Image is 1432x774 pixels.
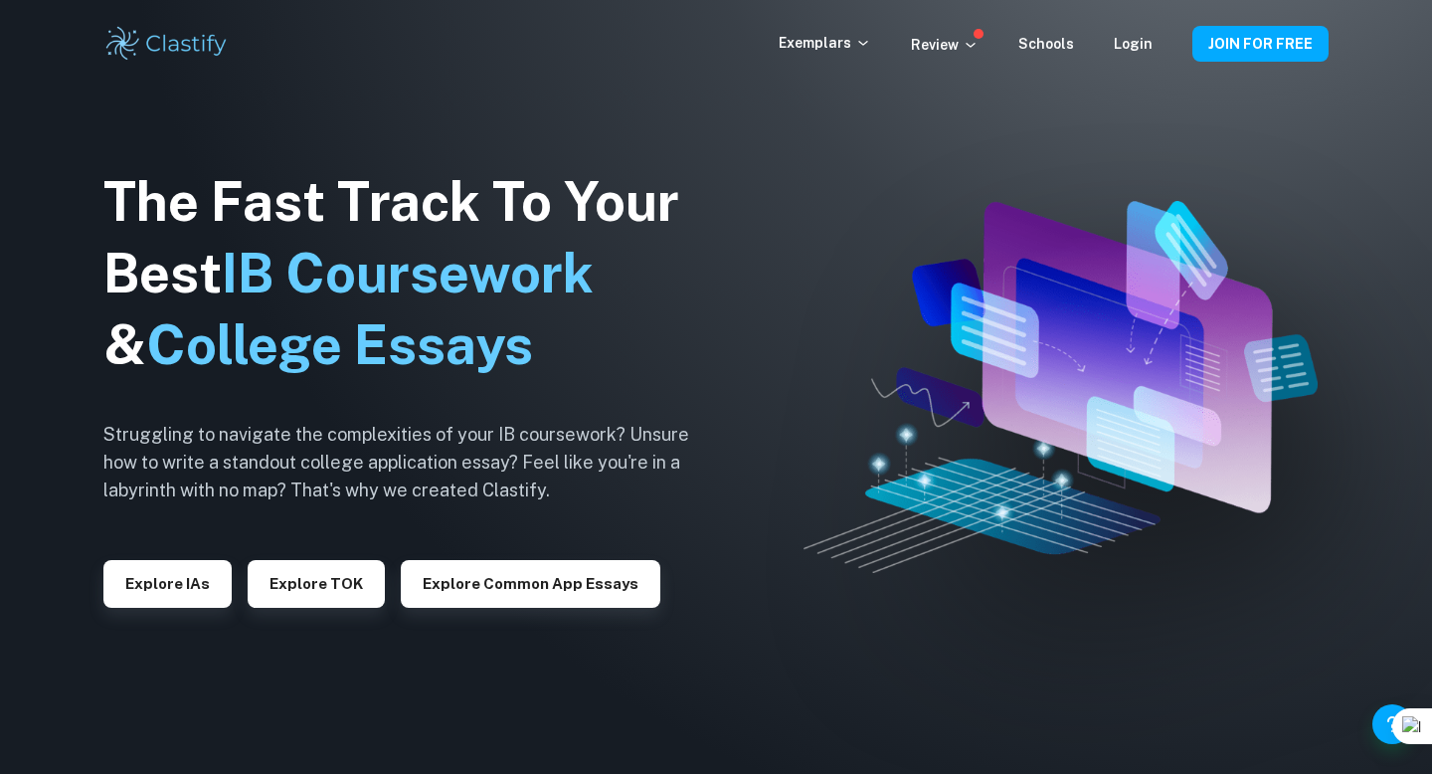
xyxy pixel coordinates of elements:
h6: Struggling to navigate the complexities of your IB coursework? Unsure how to write a standout col... [103,421,720,504]
a: Explore IAs [103,573,232,592]
button: Help and Feedback [1372,704,1412,744]
h1: The Fast Track To Your Best & [103,166,720,381]
p: Review [911,34,979,56]
span: College Essays [146,313,533,376]
a: Schools [1018,36,1074,52]
button: Explore Common App essays [401,560,660,608]
p: Exemplars [779,32,871,54]
a: Explore TOK [248,573,385,592]
button: Explore IAs [103,560,232,608]
button: Explore TOK [248,560,385,608]
a: Explore Common App essays [401,573,660,592]
a: Login [1114,36,1153,52]
img: Clastify logo [103,24,230,64]
img: Clastify hero [804,201,1318,572]
button: JOIN FOR FREE [1192,26,1329,62]
span: IB Coursework [222,242,594,304]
